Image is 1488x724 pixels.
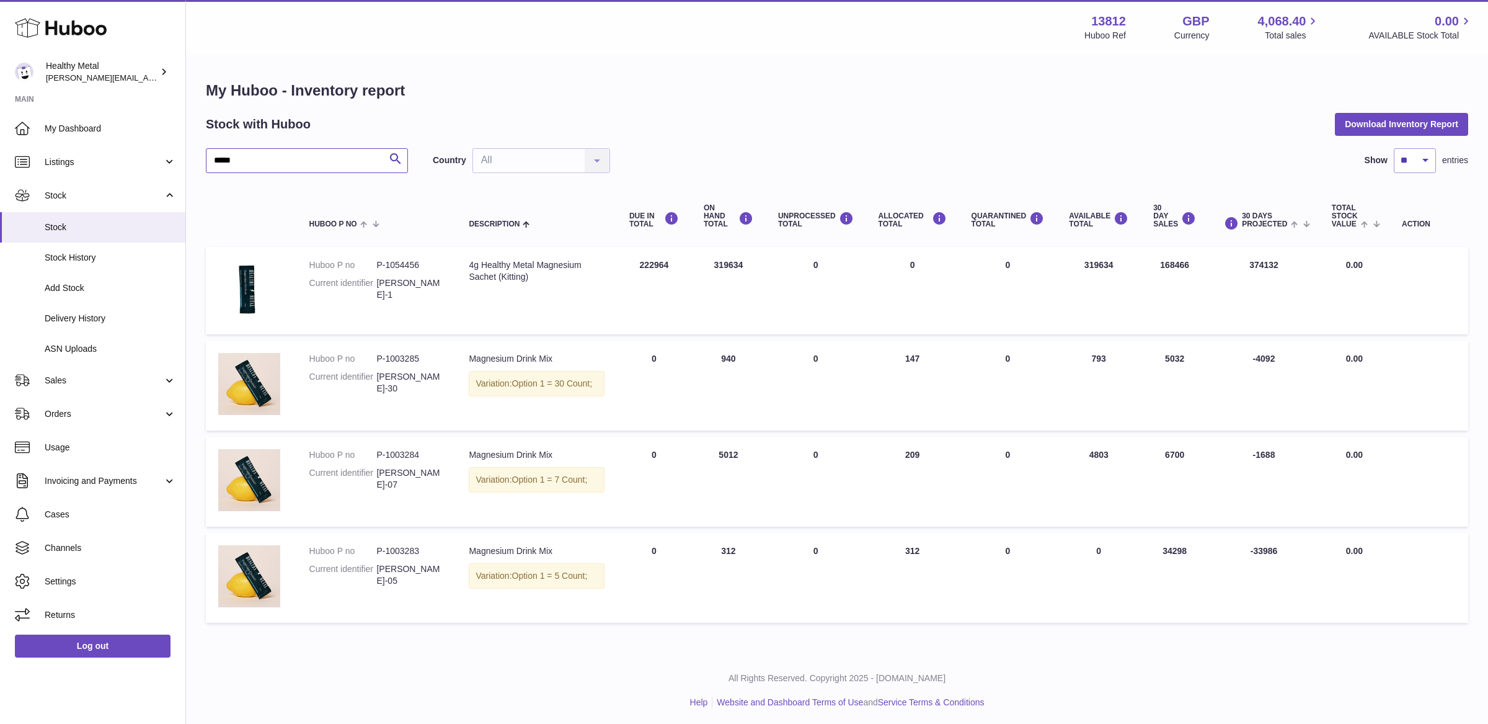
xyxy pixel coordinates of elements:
[717,697,863,707] a: Website and Dashboard Terms of Use
[376,563,444,587] dd: [PERSON_NAME]-05
[1056,437,1141,527] td: 4803
[376,467,444,491] dd: [PERSON_NAME]-07
[1258,13,1321,42] a: 4,068.40 Total sales
[45,509,176,521] span: Cases
[1346,260,1363,270] span: 0.00
[469,353,604,365] div: Magnesium Drink Mix
[766,341,866,431] td: 0
[1153,204,1196,229] div: 30 DAY SALES
[1084,30,1126,42] div: Huboo Ref
[1141,533,1208,623] td: 34298
[469,449,604,461] div: Magnesium Drink Mix
[1141,341,1208,431] td: 5032
[45,576,176,588] span: Settings
[1346,450,1363,460] span: 0.00
[469,545,604,557] div: Magnesium Drink Mix
[1435,13,1459,30] span: 0.00
[691,533,766,623] td: 312
[691,437,766,527] td: 5012
[218,449,280,511] img: product image
[46,60,157,84] div: Healthy Metal
[218,259,280,319] img: product image
[878,697,985,707] a: Service Terms & Conditions
[766,437,866,527] td: 0
[1056,247,1141,334] td: 319634
[766,247,866,334] td: 0
[1208,341,1319,431] td: -4092
[309,449,377,461] dt: Huboo P no
[45,221,176,233] span: Stock
[704,204,753,229] div: ON HAND Total
[866,247,959,334] td: 0
[1006,546,1011,556] span: 0
[778,212,854,228] div: UNPROCESSED Total
[1182,13,1209,30] strong: GBP
[1056,533,1141,623] td: 0
[712,697,984,708] li: and
[1335,113,1468,135] button: Download Inventory Report
[617,533,691,623] td: 0
[690,697,708,707] a: Help
[1006,450,1011,460] span: 0
[691,341,766,431] td: 940
[376,545,444,557] dd: P-1003283
[45,156,163,168] span: Listings
[1006,354,1011,364] span: 0
[1174,30,1210,42] div: Currency
[629,212,679,228] div: DUE IN TOTAL
[45,609,176,621] span: Returns
[45,408,163,420] span: Orders
[1365,154,1388,166] label: Show
[309,353,377,365] dt: Huboo P no
[469,259,604,283] div: 4g Healthy Metal Magnesium Sachet (Kitting)
[309,545,377,557] dt: Huboo P no
[469,563,604,589] div: Variation:
[206,116,311,133] h2: Stock with Huboo
[218,353,280,415] img: product image
[376,259,444,271] dd: P-1054456
[1208,437,1319,527] td: -1688
[469,467,604,493] div: Variation:
[1346,546,1363,556] span: 0.00
[1402,220,1456,228] div: Action
[309,277,377,301] dt: Current identifier
[45,123,176,135] span: My Dashboard
[45,442,176,454] span: Usage
[1091,13,1126,30] strong: 13812
[617,247,691,334] td: 222964
[309,371,377,395] dt: Current identifier
[866,341,959,431] td: 147
[15,635,170,657] a: Log out
[1258,13,1306,30] span: 4,068.40
[866,533,959,623] td: 312
[866,437,959,527] td: 209
[691,247,766,334] td: 319634
[879,212,947,228] div: ALLOCATED Total
[512,571,588,581] span: Option 1 = 5 Count;
[433,154,466,166] label: Country
[309,259,377,271] dt: Huboo P no
[1332,204,1358,229] span: Total stock value
[1006,260,1011,270] span: 0
[45,252,176,264] span: Stock History
[218,545,280,607] img: product image
[512,378,593,388] span: Option 1 = 30 Count;
[1368,13,1473,42] a: 0.00 AVAILABLE Stock Total
[1242,212,1287,228] span: 30 DAYS PROJECTED
[309,563,377,587] dt: Current identifier
[766,533,866,623] td: 0
[15,63,33,81] img: jose@healthy-metal.com
[45,475,163,487] span: Invoicing and Payments
[376,449,444,461] dd: P-1003284
[1141,247,1208,334] td: 168466
[1141,437,1208,527] td: 6700
[45,343,176,355] span: ASN Uploads
[196,673,1478,684] p: All Rights Reserved. Copyright 2025 - [DOMAIN_NAME]
[45,542,176,554] span: Channels
[1265,30,1320,42] span: Total sales
[617,341,691,431] td: 0
[309,467,377,491] dt: Current identifier
[45,375,163,387] span: Sales
[376,371,444,395] dd: [PERSON_NAME]-30
[469,371,604,396] div: Variation:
